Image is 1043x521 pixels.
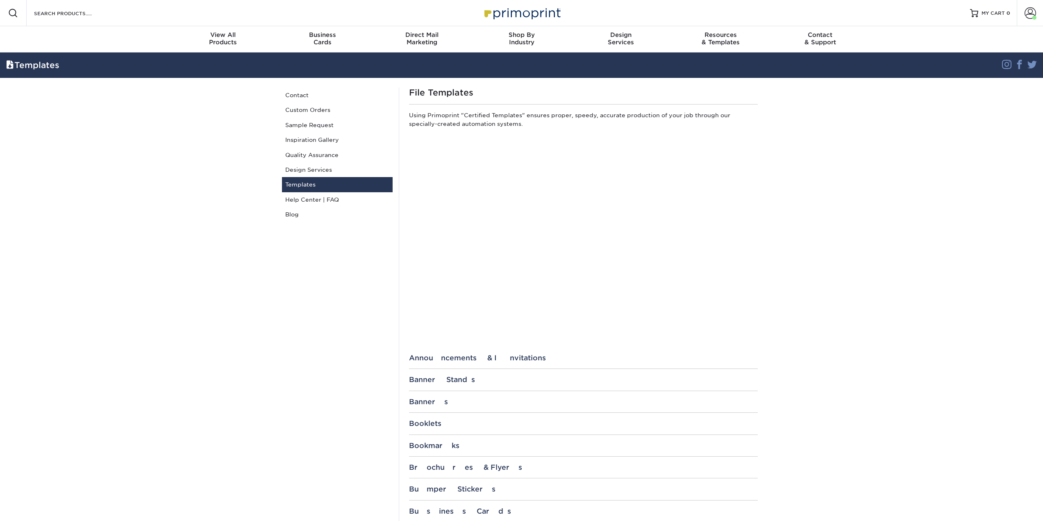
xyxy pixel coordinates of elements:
[1007,10,1010,16] span: 0
[982,10,1005,17] span: MY CART
[372,31,472,39] span: Direct Mail
[173,26,273,52] a: View AllProducts
[282,207,393,222] a: Blog
[571,31,671,39] span: Design
[173,31,273,46] div: Products
[273,31,372,39] span: Business
[770,31,870,39] span: Contact
[409,111,758,131] p: Using Primoprint "Certified Templates" ensures proper, speedy, accurate production of your job th...
[671,31,770,46] div: & Templates
[409,354,758,362] div: Announcements & Invitations
[282,148,393,162] a: Quality Assurance
[571,31,671,46] div: Services
[372,31,472,46] div: Marketing
[273,31,372,46] div: Cards
[409,485,758,493] div: Bumper Stickers
[33,8,113,18] input: SEARCH PRODUCTS.....
[409,375,758,384] div: Banner Stands
[770,26,870,52] a: Contact& Support
[409,419,758,428] div: Booklets
[472,31,571,39] span: Shop By
[481,4,563,22] img: Primoprint
[472,31,571,46] div: Industry
[770,31,870,46] div: & Support
[282,192,393,207] a: Help Center | FAQ
[409,441,758,450] div: Bookmarks
[671,31,770,39] span: Resources
[282,88,393,102] a: Contact
[409,88,758,98] h1: File Templates
[571,26,671,52] a: DesignServices
[282,177,393,192] a: Templates
[409,398,758,406] div: Banners
[409,463,758,471] div: Brochures & Flyers
[409,507,758,515] div: Business Cards
[671,26,770,52] a: Resources& Templates
[173,31,273,39] span: View All
[282,118,393,132] a: Sample Request
[282,132,393,147] a: Inspiration Gallery
[273,26,372,52] a: BusinessCards
[282,102,393,117] a: Custom Orders
[282,162,393,177] a: Design Services
[372,26,472,52] a: Direct MailMarketing
[472,26,571,52] a: Shop ByIndustry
